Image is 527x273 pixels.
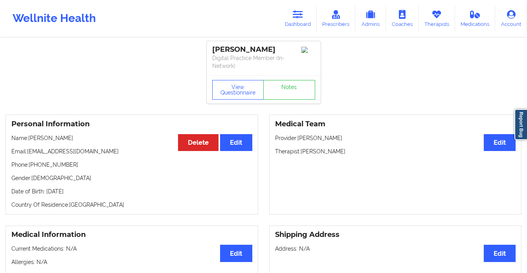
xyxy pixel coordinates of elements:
[275,147,516,155] p: Therapist: [PERSON_NAME]
[11,174,252,182] p: Gender: [DEMOGRAPHIC_DATA]
[11,187,252,195] p: Date of Birth: [DATE]
[419,5,455,31] a: Therapists
[495,5,527,31] a: Account
[355,5,386,31] a: Admins
[263,80,315,100] a: Notes
[220,245,252,262] button: Edit
[279,5,317,31] a: Dashboard
[178,134,219,151] button: Delete
[11,120,252,129] h3: Personal Information
[11,201,252,209] p: Country Of Residence: [GEOGRAPHIC_DATA]
[484,134,516,151] button: Edit
[212,80,264,100] button: View Questionnaire
[11,258,252,266] p: Allergies: N/A
[275,134,516,142] p: Provider: [PERSON_NAME]
[11,134,252,142] p: Name: [PERSON_NAME]
[212,54,315,70] p: Digital Practice Member (In-Network)
[275,245,516,253] p: Address: N/A
[301,47,315,53] img: Image%2Fplaceholer-image.png
[220,134,252,151] button: Edit
[11,245,252,253] p: Current Medications: N/A
[275,120,516,129] h3: Medical Team
[11,230,252,239] h3: Medical Information
[514,109,527,140] a: Report Bug
[455,5,496,31] a: Medications
[386,5,419,31] a: Coaches
[484,245,516,262] button: Edit
[275,230,516,239] h3: Shipping Address
[317,5,356,31] a: Prescribers
[212,45,315,54] div: [PERSON_NAME]
[11,161,252,169] p: Phone: [PHONE_NUMBER]
[11,147,252,155] p: Email: [EMAIL_ADDRESS][DOMAIN_NAME]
